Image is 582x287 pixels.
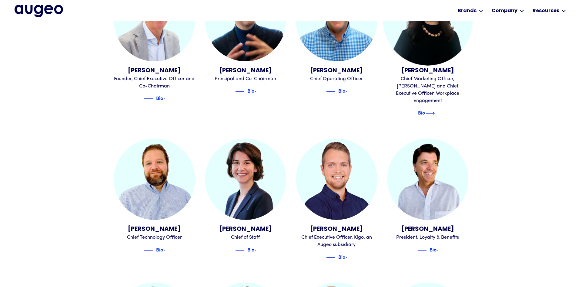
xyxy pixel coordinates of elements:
[114,225,195,234] div: [PERSON_NAME]
[205,225,286,234] div: [PERSON_NAME]
[326,88,335,95] img: Blue decorative line
[114,138,195,220] img: Boris Kopilenko
[156,246,163,253] div: Bio
[417,247,426,254] img: Blue decorative line
[338,87,345,94] div: Bio
[346,254,355,261] img: Blue text arrow
[387,75,469,104] div: Chief Marketing Officer, [PERSON_NAME] and Chief Executive Officer, Workplace Engagement
[296,225,377,234] div: [PERSON_NAME]
[458,7,477,15] div: Brands
[387,234,469,241] div: President, Loyalty & Benefits
[430,246,436,253] div: Bio
[15,5,63,17] img: Augeo's full logo in midnight blue.
[114,75,195,90] div: Founder, Chief Executive Officer and Co-Chairman
[296,138,377,220] img: Peter Schultze
[205,234,286,241] div: Chief of Staff
[296,66,377,75] div: [PERSON_NAME]
[492,7,517,15] div: Company
[387,66,469,75] div: [PERSON_NAME]
[144,247,153,254] img: Blue decorative line
[114,234,195,241] div: Chief Technology Officer
[114,138,195,254] a: Boris Kopilenko[PERSON_NAME]Chief Technology OfficerBlue decorative lineBioBlue text arrow
[426,110,435,117] img: Blue text arrow
[15,5,63,17] a: home
[338,253,345,260] div: Bio
[205,75,286,83] div: Principal and Co-Chairman
[156,94,163,101] div: Bio
[144,95,153,102] img: Blue decorative line
[387,138,469,220] img: Tim Miller
[326,254,335,261] img: Blue decorative line
[205,66,286,75] div: [PERSON_NAME]
[296,138,377,261] a: Peter Schultze[PERSON_NAME]Chief Executive Officer, Kigo, an Augeo subsidiaryBlue decorative line...
[247,87,254,94] div: Bio
[387,225,469,234] div: [PERSON_NAME]
[296,234,377,248] div: Chief Executive Officer, Kigo, an Augeo subsidiary
[235,88,244,95] img: Blue decorative line
[164,247,173,254] img: Blue text arrow
[205,138,286,254] a: Madeline McCloughan[PERSON_NAME]Chief of StaffBlue decorative lineBioBlue text arrow
[418,109,425,116] div: Bio
[437,247,446,254] img: Blue text arrow
[296,75,377,83] div: Chief Operating Officer
[114,66,195,75] div: [PERSON_NAME]
[255,247,264,254] img: Blue text arrow
[255,88,264,95] img: Blue text arrow
[164,95,173,102] img: Blue text arrow
[533,7,559,15] div: Resources
[235,247,244,254] img: Blue decorative line
[346,88,355,95] img: Blue text arrow
[205,138,286,220] img: Madeline McCloughan
[247,246,254,253] div: Bio
[387,138,469,254] a: Tim Miller[PERSON_NAME]President, Loyalty & BenefitsBlue decorative lineBioBlue text arrow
